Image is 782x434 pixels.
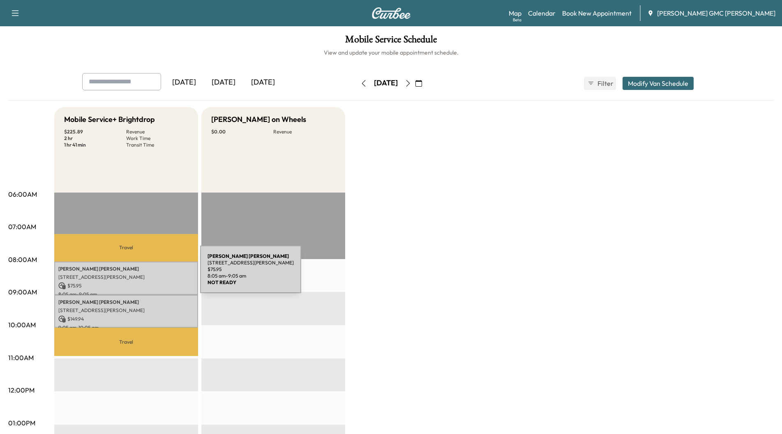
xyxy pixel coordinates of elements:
[64,135,126,142] p: 2 hr
[657,8,775,18] span: [PERSON_NAME] GMC [PERSON_NAME]
[8,48,774,57] h6: View and update your mobile appointment schedule.
[64,114,155,125] h5: Mobile Service+ Brightdrop
[64,129,126,135] p: $ 225.89
[54,328,198,356] p: Travel
[8,385,35,395] p: 12:00PM
[204,73,243,92] div: [DATE]
[584,77,616,90] button: Filter
[126,135,188,142] p: Work Time
[528,8,556,18] a: Calendar
[58,307,194,314] p: [STREET_ADDRESS][PERSON_NAME]
[8,255,37,264] p: 08:00AM
[58,299,194,305] p: [PERSON_NAME] [PERSON_NAME]
[126,142,188,148] p: Transit Time
[8,418,35,428] p: 01:00PM
[211,114,306,125] h5: [PERSON_NAME] on Wheels
[374,78,398,88] div: [DATE]
[8,189,37,199] p: 06:00AM
[513,17,521,23] div: Beta
[54,234,198,262] p: Travel
[597,78,612,88] span: Filter
[58,291,194,298] p: 8:05 am - 9:05 am
[623,77,694,90] button: Modify Van Schedule
[8,287,37,297] p: 09:00AM
[273,129,335,135] p: Revenue
[58,266,194,272] p: [PERSON_NAME] [PERSON_NAME]
[164,73,204,92] div: [DATE]
[8,34,774,48] h1: Mobile Service Schedule
[8,222,36,232] p: 07:00AM
[58,274,194,280] p: [STREET_ADDRESS][PERSON_NAME]
[58,315,194,323] p: $ 149.94
[8,320,36,330] p: 10:00AM
[211,129,273,135] p: $ 0.00
[64,142,126,148] p: 1 hr 41 min
[126,129,188,135] p: Revenue
[58,282,194,289] p: $ 75.95
[8,353,34,363] p: 11:00AM
[243,73,283,92] div: [DATE]
[371,7,411,19] img: Curbee Logo
[58,324,194,331] p: 9:05 am - 10:05 am
[562,8,632,18] a: Book New Appointment
[509,8,521,18] a: MapBeta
